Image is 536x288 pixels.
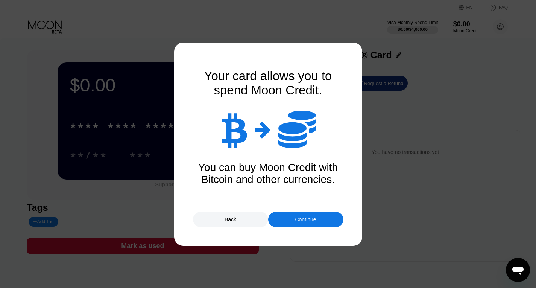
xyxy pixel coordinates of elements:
div:  [220,111,247,148]
div: Back [225,216,236,222]
div:  [255,120,271,139]
div: Back [193,212,268,227]
div: Continue [268,212,343,227]
div: Continue [295,216,316,222]
iframe: Knapp för att öppna meddelandefönstret [506,258,530,282]
div: You can buy Moon Credit with Bitcoin and other currencies. [193,162,343,186]
div:  [278,109,316,150]
div: Your card allows you to spend Moon Credit. [193,69,343,98]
